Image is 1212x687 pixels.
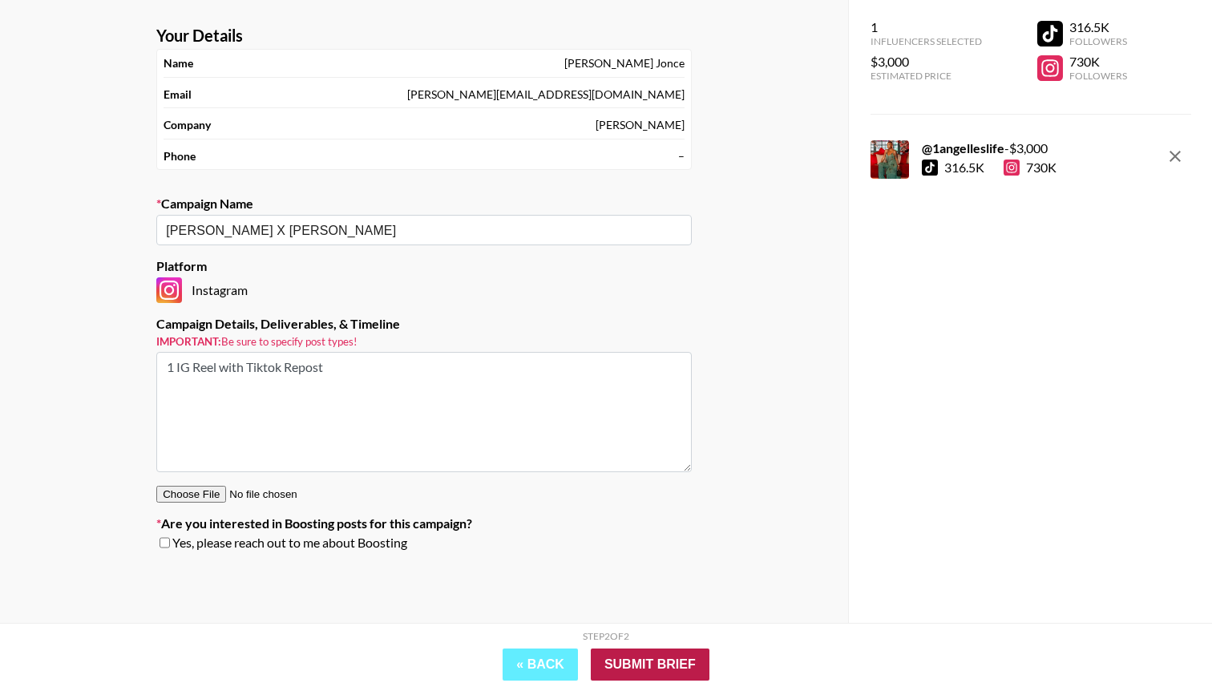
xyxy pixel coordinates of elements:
div: Influencers Selected [871,35,982,47]
span: Yes, please reach out to me about Boosting [172,535,407,551]
strong: @ 1angelleslife [922,140,1004,156]
div: 730K [1069,54,1127,70]
div: 316.5K [1069,19,1127,35]
input: Old Town Road - Lil Nas X + Billy Ray Cyrus [166,221,661,240]
div: [PERSON_NAME] [596,118,685,132]
label: Are you interested in Boosting posts for this campaign? [156,515,692,531]
button: remove [1159,140,1191,172]
div: 1 [871,19,982,35]
input: Submit Brief [591,649,709,681]
div: Followers [1069,35,1127,47]
div: Followers [1069,70,1127,82]
strong: Important: [156,335,221,348]
button: « Back [503,649,578,681]
label: Campaign Details, Deliverables, & Timeline [156,316,692,332]
div: 316.5K [944,160,984,176]
div: $3,000 [871,54,982,70]
strong: Your Details [156,26,243,46]
div: Estimated Price [871,70,982,82]
strong: Email [164,87,192,102]
div: - $ 3,000 [922,140,1056,156]
small: Be sure to specify post types! [156,335,692,349]
div: Step 2 of 2 [583,630,629,642]
div: [PERSON_NAME] Jonce [564,56,685,71]
div: – [678,149,685,164]
label: Campaign Name [156,196,692,212]
div: 730K [1004,160,1056,176]
img: Instagram [156,277,182,303]
strong: Name [164,56,193,71]
div: Instagram [156,277,692,303]
strong: Phone [164,149,196,164]
strong: Company [164,118,211,132]
label: Platform [156,258,692,274]
div: [PERSON_NAME][EMAIL_ADDRESS][DOMAIN_NAME] [407,87,685,102]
